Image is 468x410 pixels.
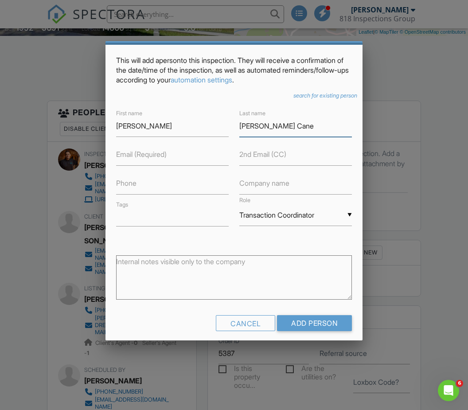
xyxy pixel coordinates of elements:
[277,315,352,331] input: Add Person
[116,201,128,208] label: Tags
[116,55,352,85] p: This will add a to this inspection. They will receive a confirmation of the date/time of the insp...
[116,149,167,159] label: Email (Required)
[171,75,232,84] a: automation settings
[239,109,265,117] label: Last name
[239,149,286,159] label: 2nd Email (CC)
[438,380,459,401] iframe: Intercom live chat
[116,109,142,117] label: First name
[216,315,275,331] div: Cancel
[293,92,357,99] a: search for existing person
[456,380,463,387] span: 6
[116,257,245,266] label: Internal notes visible only to the company
[239,178,289,188] label: Company name
[116,178,136,188] label: Phone
[159,56,181,65] span: Person
[239,197,250,203] label: Role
